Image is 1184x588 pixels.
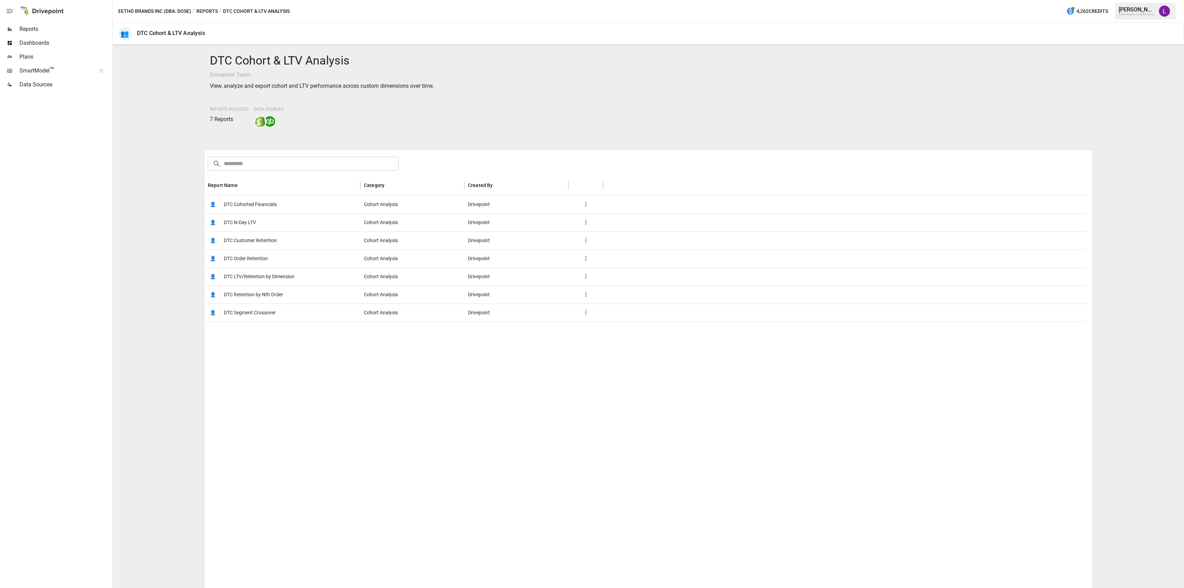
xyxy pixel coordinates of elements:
div: Drivepoint [465,213,569,231]
div: Cohort Analysis [360,195,465,213]
span: Data Sources [19,80,111,89]
button: Reports [196,7,218,16]
div: [PERSON_NAME] [1119,6,1155,13]
img: shopify [255,116,266,127]
button: 4,262Credits [1064,5,1111,18]
span: Plans [19,53,111,61]
div: Cohort Analysis [360,286,465,304]
img: Libby Knowles [1159,6,1170,17]
div: Cohort Analysis [360,267,465,286]
div: Report Name [208,182,238,188]
p: 7 Reports [210,115,248,123]
span: 👤 [208,271,218,282]
div: Created By [468,182,493,188]
h4: DTC Cohort & LTV Analysis [210,53,1087,68]
span: Reports [19,25,111,33]
button: Sort [238,180,248,190]
span: DTC Order Retention [224,250,268,267]
div: Eetho Brands Inc (DBA: Dose) [1119,13,1155,16]
p: Drivepoint Team [210,71,1087,79]
button: Sort [494,180,503,190]
div: Drivepoint [465,286,569,304]
span: 👤 [208,253,218,264]
span: 👤 [208,307,218,318]
div: Drivepoint [465,195,569,213]
span: DTC Customer Retention [224,232,277,249]
span: Reports Included [210,107,248,112]
img: quickbooks [264,116,275,127]
span: 👤 [208,199,218,210]
span: DTC Cohorted Financials [224,196,277,213]
div: Drivepoint [465,267,569,286]
div: Drivepoint [465,249,569,267]
span: DTC LTV/Retention by Dimension [224,268,295,286]
div: 👥 [118,27,131,40]
span: 👤 [208,235,218,246]
div: Cohort Analysis [360,231,465,249]
span: ™ [50,66,54,74]
div: Category [364,182,384,188]
span: DTC N-Day LTV [224,214,256,231]
div: Drivepoint [465,231,569,249]
span: Dashboards [19,39,111,47]
div: / [193,7,195,16]
div: / [219,7,222,16]
span: 👤 [208,289,218,300]
div: DTC Cohort & LTV Analysis [137,30,205,36]
div: Cohort Analysis [360,213,465,231]
div: Cohort Analysis [360,249,465,267]
p: View, analyze and export cohort and LTV performance across custom dimensions over time. [210,82,1087,90]
span: 4,262 Credits [1076,7,1108,16]
button: Sort [385,180,395,190]
span: SmartModel [19,67,92,75]
button: Libby Knowles [1155,1,1174,21]
span: DTC Segment Crossover [224,304,276,322]
span: DTC Retention by Nth Order [224,286,283,304]
div: Cohort Analysis [360,304,465,322]
div: Drivepoint [465,304,569,322]
button: Eetho Brands Inc (DBA: Dose) [118,7,191,16]
span: 👤 [208,217,218,228]
span: Data Sources [254,107,283,112]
